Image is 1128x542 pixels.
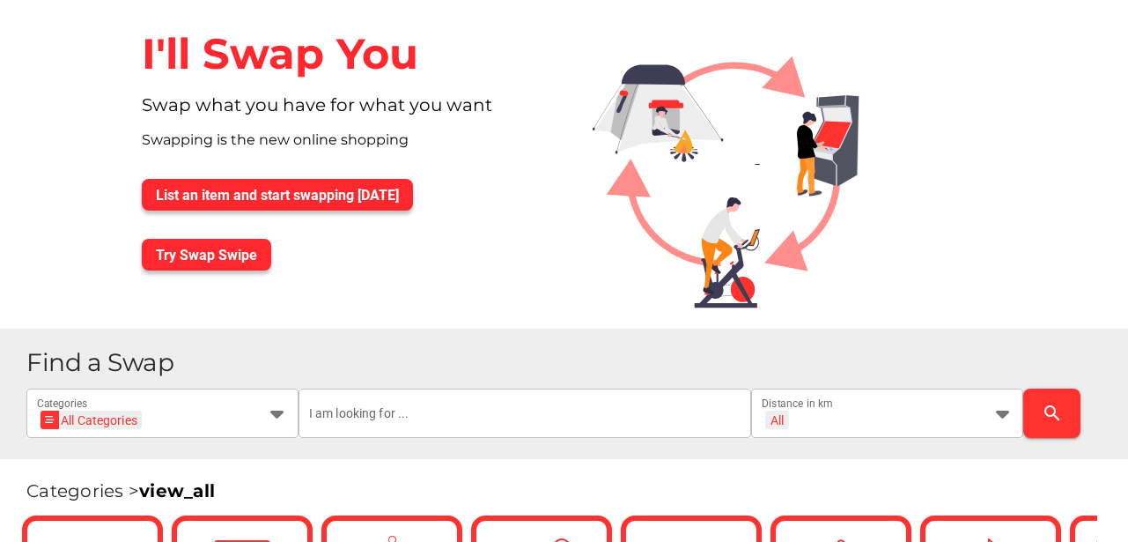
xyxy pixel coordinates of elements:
[770,412,784,428] div: All
[139,480,215,501] a: view_all
[46,411,137,429] div: All Categories
[1042,403,1063,424] i: search
[142,239,271,271] button: Try Swap Swipe
[128,130,564,165] div: Swapping is the new online shopping
[128,14,564,94] div: I'll Swap You
[156,247,257,264] span: Try Swap Swipe
[156,187,399,204] span: List an item and start swapping [DATE]
[309,389,741,438] input: I am looking for ...
[26,350,1114,375] h1: Find a Swap
[142,179,413,211] button: List an item and start swapping [DATE]
[128,94,564,130] div: Swap what you have for what you want
[26,480,215,501] span: Categories >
